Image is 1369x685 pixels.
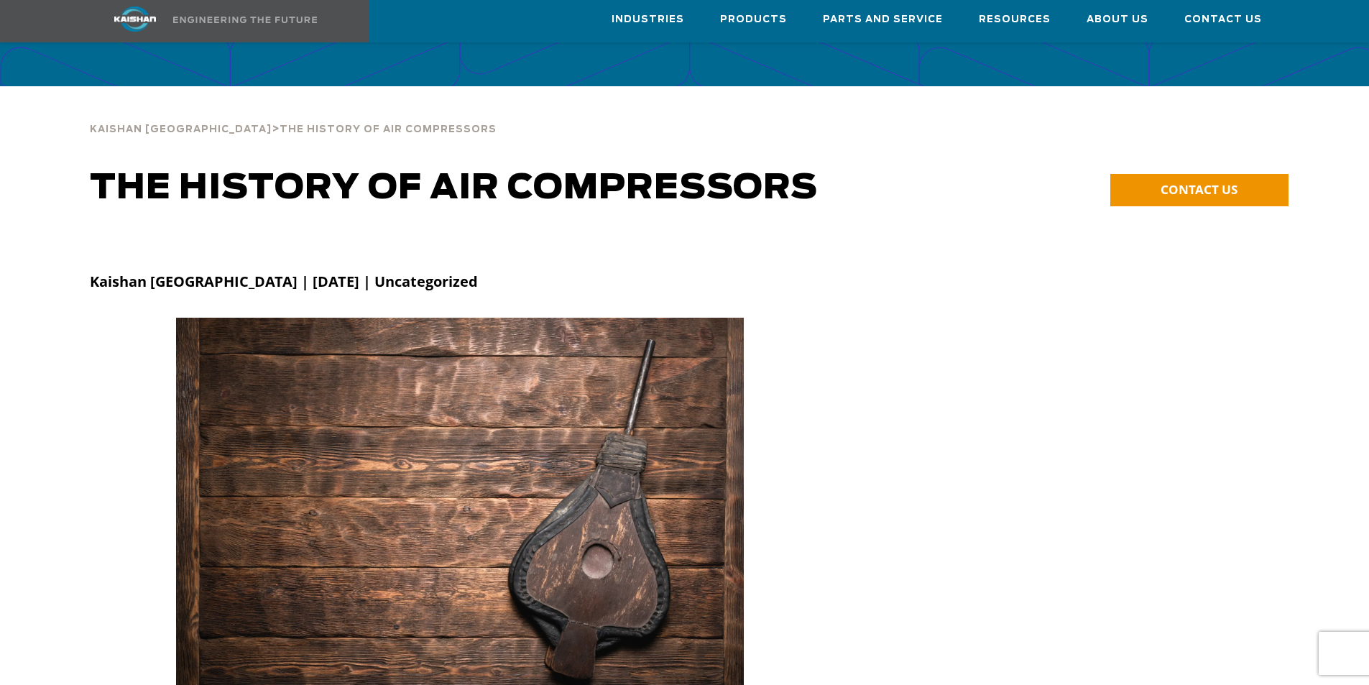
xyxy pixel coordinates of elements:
img: kaishan logo [81,6,189,32]
span: The History Of Air Compressors [280,125,497,134]
span: Parts and Service [823,12,943,28]
span: Products [720,12,787,28]
a: The History Of Air Compressors [280,122,497,135]
span: Contact Us [1184,12,1262,28]
div: > [90,108,497,141]
span: Industries [612,12,684,28]
a: Kaishan [GEOGRAPHIC_DATA] [90,122,272,135]
img: Engineering the future [173,17,317,23]
span: Kaishan [GEOGRAPHIC_DATA] [90,125,272,134]
a: CONTACT US [1110,174,1289,206]
span: About Us [1087,12,1148,28]
span: Resources [979,12,1051,28]
strong: Kaishan [GEOGRAPHIC_DATA] | [DATE] | Uncategorized [90,272,478,291]
span: CONTACT US [1161,181,1237,198]
h1: The History of Air Compressors [90,168,978,208]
